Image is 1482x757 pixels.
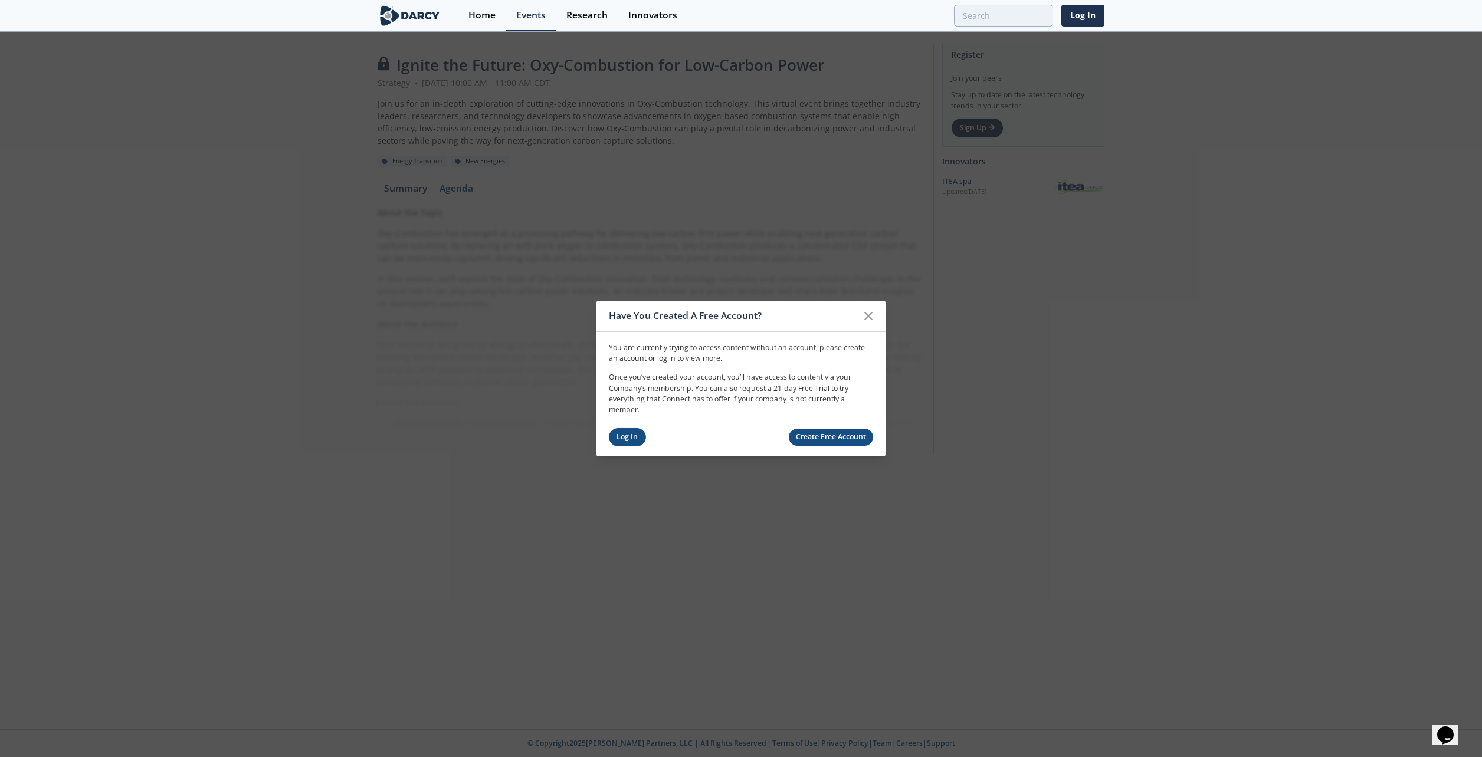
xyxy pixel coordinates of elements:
[516,11,546,20] div: Events
[468,11,496,20] div: Home
[609,372,873,416] p: Once you’ve created your account, you’ll have access to content via your Company’s membership. Yo...
[954,5,1053,27] input: Advanced Search
[789,429,874,446] a: Create Free Account
[566,11,608,20] div: Research
[609,305,857,327] div: Have You Created A Free Account?
[1061,5,1104,27] a: Log In
[609,428,646,446] a: Log In
[1432,710,1470,745] iframe: chat widget
[628,11,677,20] div: Innovators
[378,5,442,26] img: logo-wide.svg
[609,342,873,364] p: You are currently trying to access content without an account, please create an account or log in...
